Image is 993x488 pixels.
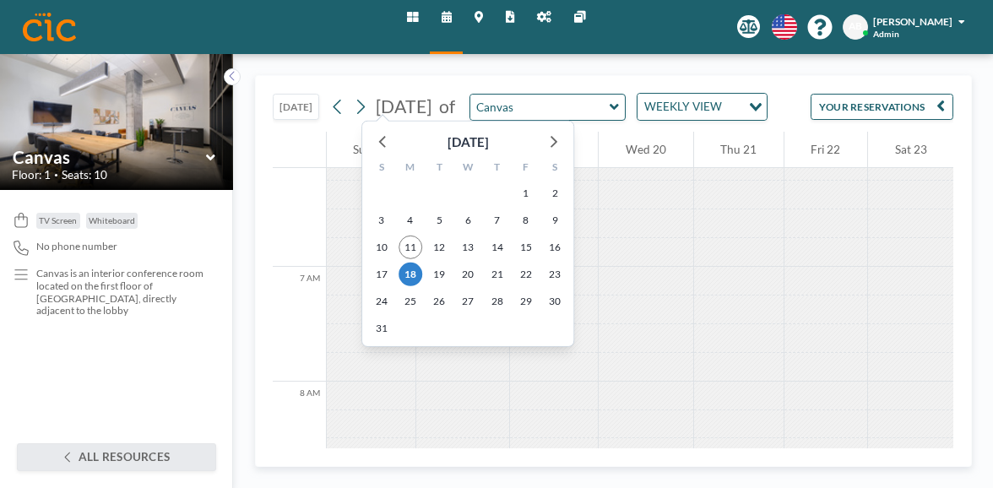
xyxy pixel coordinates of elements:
span: Admin [873,29,899,40]
span: Thursday, August 14, 2025 [486,236,509,259]
span: Whiteboard [89,215,135,226]
span: Floor: 1 [12,168,51,182]
span: WEEKLY VIEW [641,97,724,116]
button: All resources [17,443,216,471]
span: Wednesday, August 27, 2025 [456,290,480,313]
span: [PERSON_NAME] [873,15,952,28]
div: 7 AM [273,267,326,382]
div: T [483,158,512,180]
span: Sunday, August 10, 2025 [370,236,393,259]
span: TV Screen [39,215,77,226]
div: S [540,158,569,180]
span: Sunday, August 31, 2025 [370,317,393,340]
span: Wednesday, August 13, 2025 [456,236,480,259]
div: [DATE] [448,130,489,154]
span: AB [849,20,862,33]
span: Saturday, August 16, 2025 [543,236,567,259]
span: Saturday, August 30, 2025 [543,290,567,313]
span: Sunday, August 24, 2025 [370,290,393,313]
span: Saturday, August 9, 2025 [543,209,567,232]
input: Canvas [470,95,610,120]
input: Search for option [726,97,739,116]
span: Tuesday, August 26, 2025 [427,290,451,313]
div: Fri 22 [784,132,867,167]
img: organization-logo [23,13,76,41]
p: Canvas is an interior conference room located on the first floor of [GEOGRAPHIC_DATA], directly a... [36,268,205,317]
button: YOUR RESERVATIONS [811,94,954,120]
span: Saturday, August 23, 2025 [543,263,567,286]
span: Wednesday, August 20, 2025 [456,263,480,286]
span: [DATE] [376,95,431,117]
span: Sunday, August 17, 2025 [370,263,393,286]
input: Canvas [13,147,207,167]
span: Monday, August 18, 2025 [399,263,422,286]
span: Saturday, August 2, 2025 [543,182,567,205]
span: Friday, August 29, 2025 [514,290,538,313]
div: Wed 20 [599,132,692,167]
span: Monday, August 11, 2025 [399,236,422,259]
div: Sat 23 [868,132,953,167]
span: Friday, August 15, 2025 [514,236,538,259]
div: M [396,158,425,180]
span: Tuesday, August 12, 2025 [427,236,451,259]
span: Friday, August 8, 2025 [514,209,538,232]
span: Tuesday, August 5, 2025 [427,209,451,232]
div: Thu 21 [694,132,784,167]
span: Wednesday, August 6, 2025 [456,209,480,232]
span: Monday, August 4, 2025 [399,209,422,232]
div: Sun 17 [327,132,415,167]
span: Friday, August 1, 2025 [514,182,538,205]
span: Monday, August 25, 2025 [399,290,422,313]
div: 6 AM [273,153,326,268]
button: [DATE] [273,94,319,120]
span: Thursday, August 7, 2025 [486,209,509,232]
span: Tuesday, August 19, 2025 [427,263,451,286]
div: T [425,158,453,180]
span: Seats: 10 [62,168,107,182]
span: of [439,95,455,118]
div: S [366,158,395,180]
span: Thursday, August 28, 2025 [486,290,509,313]
span: No phone number [36,241,117,253]
span: Sunday, August 3, 2025 [370,209,393,232]
span: • [54,171,58,180]
span: Friday, August 22, 2025 [514,263,538,286]
div: F [512,158,540,180]
div: Search for option [638,94,767,119]
div: W [453,158,482,180]
span: Thursday, August 21, 2025 [486,263,509,286]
